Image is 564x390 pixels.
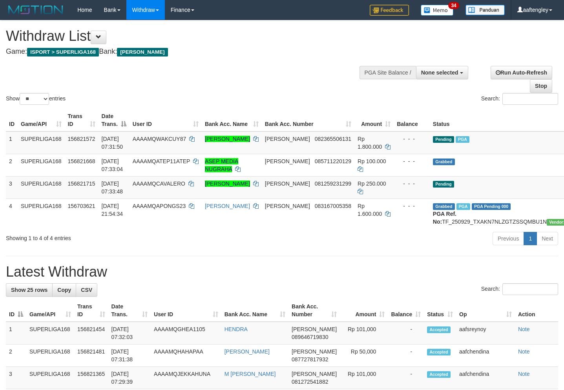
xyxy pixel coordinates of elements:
[133,158,190,164] span: AAAAMQATEP11ATEP
[76,283,97,297] a: CSV
[225,371,276,377] a: M [PERSON_NAME]
[358,136,382,150] span: Rp 1.800.000
[472,203,511,210] span: PGA Pending
[225,326,248,332] a: HENDRA
[397,202,427,210] div: - - -
[388,344,424,367] td: -
[433,136,454,143] span: Pending
[456,299,515,322] th: Op: activate to sort column ascending
[6,231,229,242] div: Showing 1 to 4 of 4 entries
[421,5,454,16] img: Button%20Memo.svg
[133,136,186,142] span: AAAAMQWAKCUY87
[6,283,53,297] a: Show 25 rows
[292,356,328,363] span: Copy 087727817932 to clipboard
[456,136,469,143] span: Marked by aafandaneth
[358,180,386,187] span: Rp 250.000
[27,48,99,56] span: ISPORT > SUPERLIGA168
[26,299,74,322] th: Game/API: activate to sort column ascending
[397,180,427,188] div: - - -
[465,5,505,15] img: panduan.png
[221,299,288,322] th: Bank Acc. Name: activate to sort column ascending
[481,283,558,295] label: Search:
[68,136,95,142] span: 156821572
[340,367,388,389] td: Rp 101,000
[265,180,310,187] span: [PERSON_NAME]
[18,154,65,176] td: SUPERLIGA168
[68,180,95,187] span: 156821715
[292,334,328,340] span: Copy 089646719830 to clipboard
[108,344,151,367] td: [DATE] 07:31:38
[6,93,66,105] label: Show entries
[65,109,99,131] th: Trans ID: activate to sort column ascending
[456,322,515,344] td: aafsreynoy
[205,180,250,187] a: [PERSON_NAME]
[315,136,351,142] span: Copy 082365506131 to clipboard
[225,348,270,355] a: [PERSON_NAME]
[388,322,424,344] td: -
[502,283,558,295] input: Search:
[315,180,351,187] span: Copy 081259231299 to clipboard
[6,109,18,131] th: ID
[205,158,238,172] a: ASEP MEDIA NUGRAHA
[130,109,202,131] th: User ID: activate to sort column ascending
[117,48,168,56] span: [PERSON_NAME]
[74,322,108,344] td: 156821454
[388,367,424,389] td: -
[416,66,468,79] button: None selected
[515,299,558,322] th: Action
[448,2,459,9] span: 34
[151,322,221,344] td: AAAAMQGHEA1105
[133,203,186,209] span: AAAAMQAPONGS23
[427,326,451,333] span: Accepted
[427,349,451,355] span: Accepted
[340,299,388,322] th: Amount: activate to sort column ascending
[394,109,430,131] th: Balance
[292,379,328,385] span: Copy 081272541882 to clipboard
[315,203,351,209] span: Copy 083167005358 to clipboard
[481,93,558,105] label: Search:
[26,322,74,344] td: SUPERLIGA168
[6,367,26,389] td: 3
[108,367,151,389] td: [DATE] 07:29:39
[427,371,451,378] span: Accepted
[74,299,108,322] th: Trans ID: activate to sort column ascending
[537,232,558,245] a: Next
[18,131,65,154] td: SUPERLIGA168
[354,109,394,131] th: Amount: activate to sort column ascending
[6,264,558,280] h1: Latest Withdraw
[502,93,558,105] input: Search:
[518,326,530,332] a: Note
[68,203,95,209] span: 156703621
[57,287,71,293] span: Copy
[6,131,18,154] td: 1
[6,176,18,199] td: 3
[433,203,455,210] span: Grabbed
[388,299,424,322] th: Balance: activate to sort column ascending
[6,322,26,344] td: 1
[265,136,310,142] span: [PERSON_NAME]
[133,180,185,187] span: AAAAMQCAVALERO
[370,5,409,16] img: Feedback.jpg
[456,367,515,389] td: aafchendina
[493,232,524,245] a: Previous
[360,66,416,79] div: PGA Site Balance /
[6,48,368,56] h4: Game: Bank:
[99,109,130,131] th: Date Trans.: activate to sort column descending
[205,136,250,142] a: [PERSON_NAME]
[6,344,26,367] td: 2
[26,367,74,389] td: SUPERLIGA168
[74,367,108,389] td: 156821365
[397,135,427,143] div: - - -
[6,199,18,229] td: 4
[11,287,47,293] span: Show 25 rows
[102,158,123,172] span: [DATE] 07:33:04
[315,158,351,164] span: Copy 085711220129 to clipboard
[421,69,458,76] span: None selected
[518,371,530,377] a: Note
[340,344,388,367] td: Rp 50,000
[292,326,337,332] span: [PERSON_NAME]
[18,199,65,229] td: SUPERLIGA168
[6,154,18,176] td: 2
[102,180,123,195] span: [DATE] 07:33:48
[456,344,515,367] td: aafchendina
